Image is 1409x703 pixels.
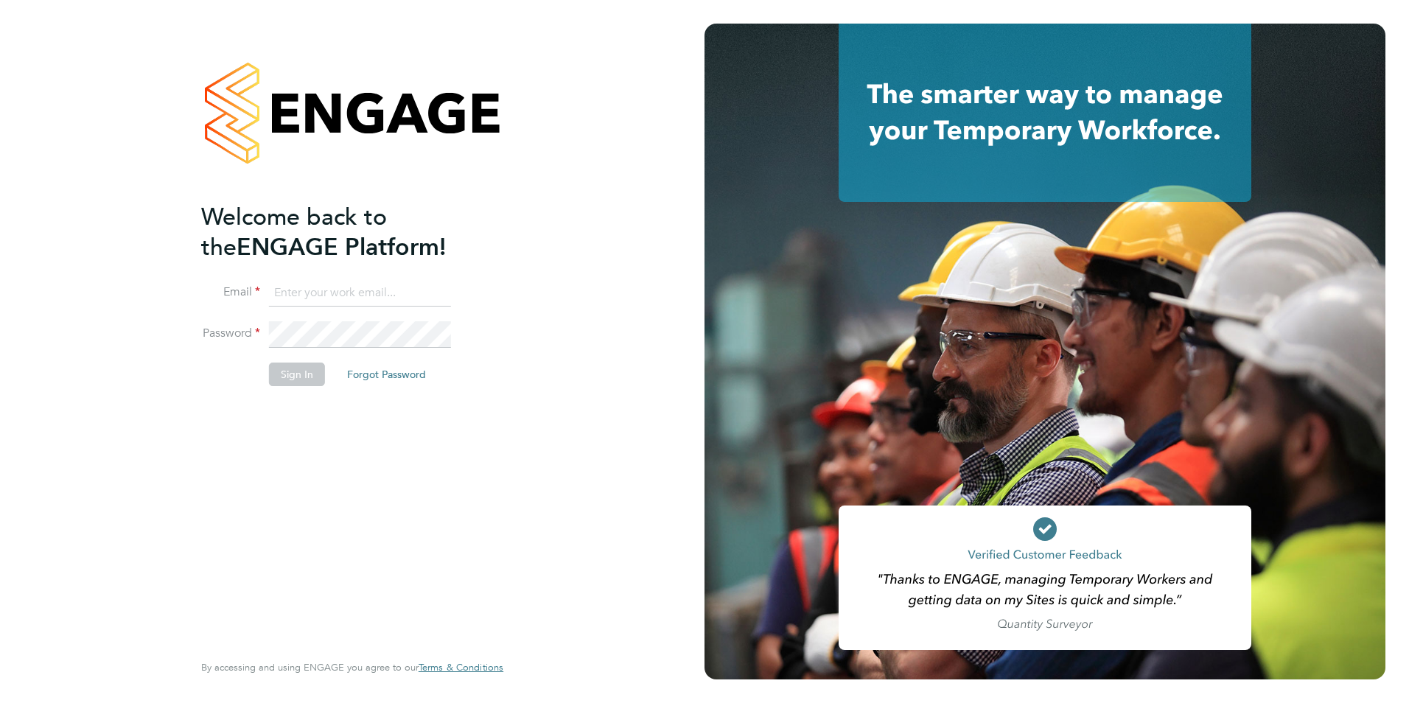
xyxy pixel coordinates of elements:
label: Password [201,326,260,341]
span: Welcome back to the [201,203,387,262]
label: Email [201,284,260,300]
a: Terms & Conditions [419,662,503,674]
button: Forgot Password [335,363,438,386]
h2: ENGAGE Platform! [201,202,489,262]
span: Terms & Conditions [419,661,503,674]
span: By accessing and using ENGAGE you agree to our [201,661,503,674]
input: Enter your work email... [269,280,451,307]
button: Sign In [269,363,325,386]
